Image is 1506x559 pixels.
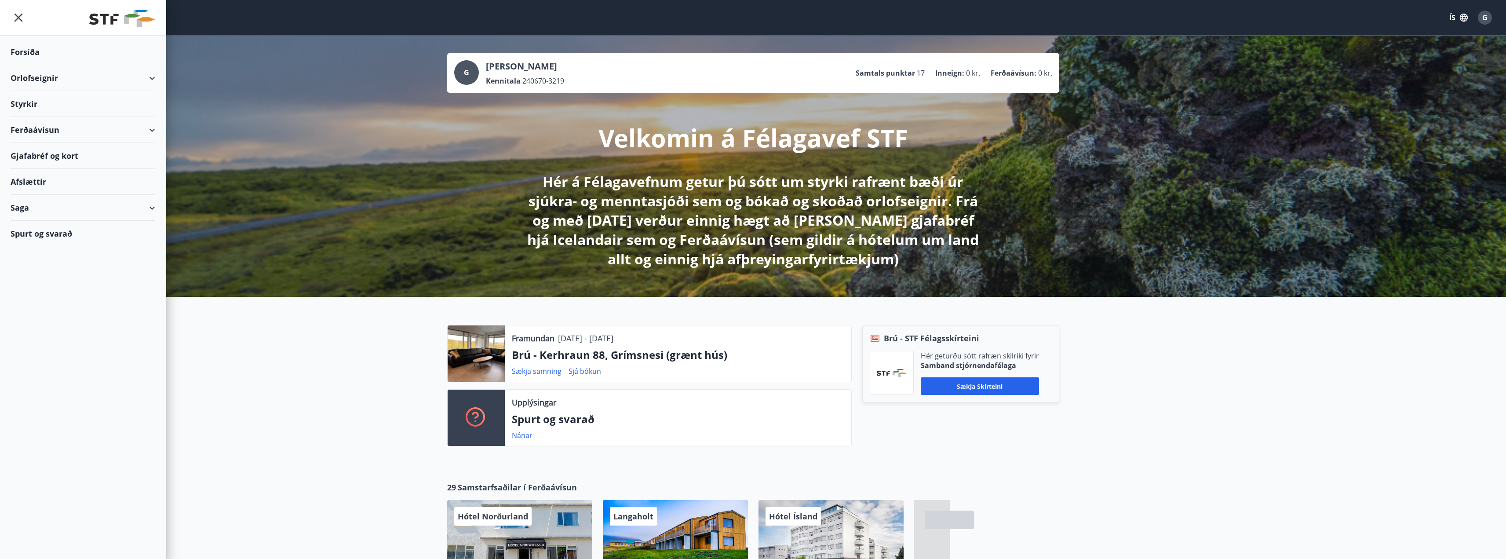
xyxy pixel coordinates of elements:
[856,68,915,78] p: Samtals punktar
[464,68,469,77] span: G
[1038,68,1052,78] span: 0 kr.
[11,117,155,143] div: Ferðaávísun
[11,195,155,221] div: Saga
[458,511,528,522] span: Hótel Norðurland
[921,377,1039,395] button: Sækja skírteini
[522,76,564,86] span: 240670-3219
[512,431,532,440] a: Nánar
[991,68,1036,78] p: Ferðaávísun :
[89,10,155,27] img: union_logo
[935,68,964,78] p: Inneign :
[11,10,26,26] button: menu
[486,60,564,73] p: [PERSON_NAME]
[569,366,601,376] a: Sjá bókun
[11,143,155,169] div: Gjafabréf og kort
[598,121,908,154] p: Velkomin á Félagavef STF
[512,347,844,362] p: Brú - Kerhraun 88, Grímsnesi (grænt hús)
[558,332,613,344] p: [DATE] - [DATE]
[1482,13,1488,22] span: G
[966,68,980,78] span: 0 kr.
[884,332,979,344] span: Brú - STF Félagsskírteini
[512,397,556,408] p: Upplýsingar
[11,169,155,195] div: Afslættir
[917,68,925,78] span: 17
[512,332,554,344] p: Framundan
[512,412,844,427] p: Spurt og svarað
[458,482,577,493] span: Samstarfsaðilar í Ferðaávísun
[521,172,985,269] p: Hér á Félagavefnum getur þú sótt um styrki rafrænt bæði úr sjúkra- og menntasjóði sem og bókað og...
[1474,7,1495,28] button: G
[11,65,155,91] div: Orlofseignir
[921,351,1039,361] p: Hér geturðu sótt rafræn skilríki fyrir
[613,511,653,522] span: Langaholt
[11,91,155,117] div: Styrkir
[512,366,562,376] a: Sækja samning
[921,361,1039,370] p: Samband stjórnendafélaga
[11,39,155,65] div: Forsíða
[769,511,817,522] span: Hótel Ísland
[1444,10,1473,26] button: ÍS
[877,369,907,377] img: vjCaq2fThgY3EUYqSgpjEiBg6WP39ov69hlhuPVN.png
[11,221,155,246] div: Spurt og svarað
[486,76,521,86] p: Kennitala
[447,482,456,493] span: 29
